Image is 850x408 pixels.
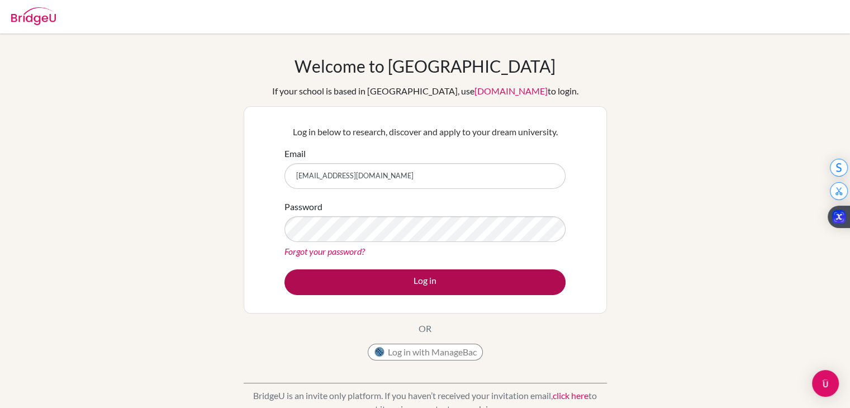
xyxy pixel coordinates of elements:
[553,390,588,401] a: click here
[284,246,365,257] a: Forgot your password?
[368,344,483,360] button: Log in with ManageBac
[284,147,306,160] label: Email
[295,56,555,76] h1: Welcome to [GEOGRAPHIC_DATA]
[812,370,839,397] div: Open Intercom Messenger
[284,200,322,214] label: Password
[419,322,431,335] p: OR
[284,125,566,139] p: Log in below to research, discover and apply to your dream university.
[284,269,566,295] button: Log in
[272,84,578,98] div: If your school is based in [GEOGRAPHIC_DATA], use to login.
[11,7,56,25] img: Bridge-U
[474,86,548,96] a: [DOMAIN_NAME]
